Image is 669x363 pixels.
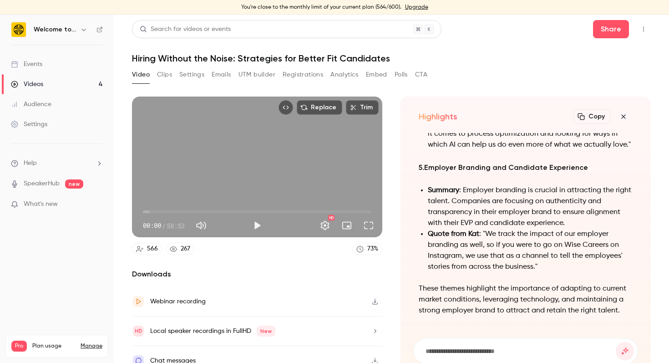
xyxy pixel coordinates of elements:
[573,109,611,124] button: Copy
[338,216,356,235] button: Turn on miniplayer
[34,25,76,34] h6: Welcome to the Jungle
[248,216,266,235] button: Play
[395,67,408,82] button: Polls
[162,221,166,230] span: /
[167,221,185,230] span: 58:52
[150,326,275,337] div: Local speaker recordings in FullHD
[328,215,334,220] div: HD
[238,67,275,82] button: UTM builder
[297,100,342,115] button: Replace
[212,67,231,82] button: Emails
[316,216,334,235] button: Settings
[11,120,47,129] div: Settings
[157,67,172,82] button: Clips
[11,158,103,168] li: help-dropdown-opener
[352,243,382,255] a: 73%
[11,341,27,352] span: Pro
[143,221,185,230] div: 00:00
[419,111,457,122] h2: Highlights
[419,283,633,316] p: These themes highlight the importance of adapting to current market conditions, leveraging techno...
[81,343,102,350] a: Manage
[428,185,633,229] li: : Employer branding is crucial in attracting the right talent. Companies are focusing on authenti...
[366,67,387,82] button: Embed
[132,67,150,82] button: Video
[179,67,204,82] button: Settings
[166,243,194,255] a: 267
[147,244,158,254] div: 566
[415,67,427,82] button: CTA
[405,4,428,11] a: Upgrade
[24,179,60,189] a: SpeakerHub
[257,326,275,337] span: New
[65,179,83,189] span: new
[24,199,58,209] span: What's new
[32,343,75,350] span: Plan usage
[424,163,588,172] strong: Employer Branding and Candidate Experience
[150,296,206,307] div: Webinar recording
[24,158,37,168] span: Help
[11,22,26,37] img: Welcome to the Jungle
[143,221,161,230] span: 00:00
[330,67,359,82] button: Analytics
[360,216,378,235] button: Full screen
[428,118,633,150] li: : "We are 100% maximalist when it comes to process optimization and looking for ways in which AI ...
[419,161,633,174] h3: 5.
[181,244,190,254] div: 267
[192,216,210,235] button: Mute
[132,53,651,64] h1: Hiring Without the Noise: Strategies for Better Fit Candidates
[140,25,231,34] div: Search for videos or events
[11,80,43,89] div: Videos
[283,67,323,82] button: Registrations
[593,20,629,38] button: Share
[11,100,51,109] div: Audience
[367,244,378,254] div: 73 %
[636,22,651,36] button: Top Bar Actions
[132,243,162,255] a: 566
[346,100,379,115] button: Trim
[428,230,479,238] strong: Quote from Kat
[428,229,633,272] li: : "We track the impact of our employer branding as well, so if you were to go on Wise Careers on ...
[132,269,382,280] h2: Downloads
[279,100,293,115] button: Embed video
[428,187,459,194] strong: Summary
[11,60,42,69] div: Events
